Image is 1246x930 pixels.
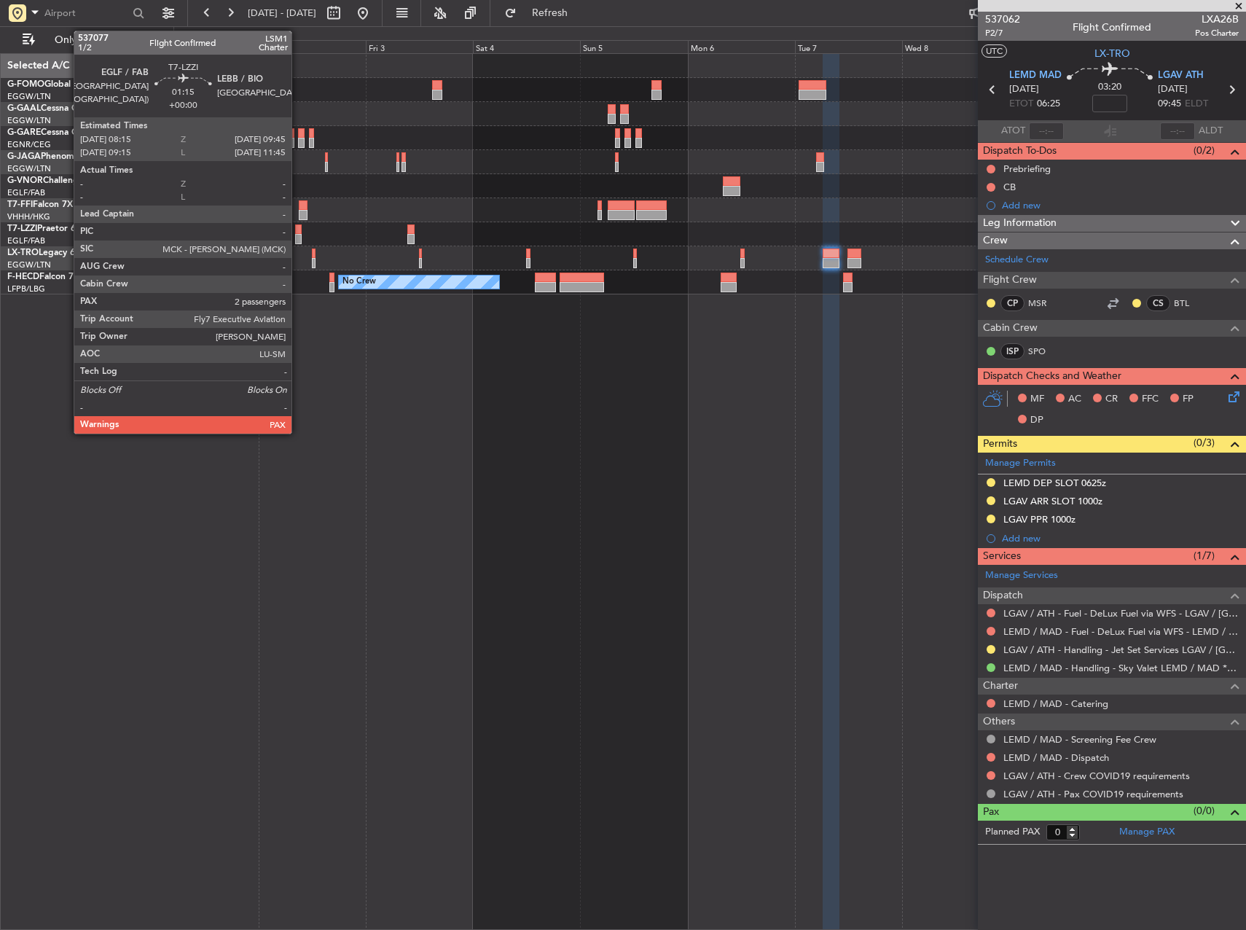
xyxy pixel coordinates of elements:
div: Tue 7 [795,40,902,53]
div: Mon 6 [688,40,795,53]
span: LX-TRO [1094,46,1130,61]
div: Thu 2 [259,40,366,53]
span: Refresh [520,8,581,18]
span: Others [983,714,1015,730]
span: 03:20 [1098,80,1121,95]
span: MF [1030,392,1044,407]
span: AC [1068,392,1081,407]
span: G-VNOR [7,176,43,185]
span: Pos Charter [1195,27,1239,39]
div: Wed 8 [902,40,1009,53]
div: Wed 1 [152,40,259,53]
span: G-FOMO [7,80,44,89]
a: LGAV / ATH - Crew COVID19 requirements [1003,770,1190,782]
div: CP [1000,295,1024,311]
a: EGNR/CEG [7,139,51,150]
span: [DATE] [1009,82,1039,97]
span: Dispatch [983,587,1023,604]
span: Pax [983,804,999,821]
a: Schedule Crew [985,253,1049,267]
div: No Crew [342,271,376,293]
input: Airport [44,2,128,24]
span: (0/3) [1194,435,1215,450]
label: Planned PAX [985,825,1040,840]
a: EGGW/LTN [7,91,51,102]
div: Add new [1002,199,1239,211]
span: ATOT [1001,124,1025,138]
div: [DATE] [176,29,201,42]
a: EGLF/FAB [7,187,45,198]
input: --:-- [1029,122,1064,140]
span: [DATE] [1158,82,1188,97]
a: Manage Permits [985,456,1056,471]
a: LGAV / ATH - Pax COVID19 requirements [1003,788,1183,800]
span: ELDT [1185,97,1208,112]
span: F-HECD [7,273,39,281]
span: ETOT [1009,97,1033,112]
div: CB [1003,181,1016,193]
a: G-GARECessna Citation XLS+ [7,128,128,137]
span: P2/7 [985,27,1020,39]
a: LGAV / ATH - Handling - Jet Set Services LGAV / [GEOGRAPHIC_DATA] [1003,644,1239,656]
a: LFPB/LBG [7,284,45,294]
span: DP [1030,413,1043,428]
a: VHHH/HKG [7,211,50,222]
span: Dispatch Checks and Weather [983,368,1121,385]
span: 06:25 [1037,97,1060,112]
button: Only With Activity [16,28,158,52]
span: LX-TRO [7,249,39,257]
div: LEMD DEP SLOT 0625z [1003,477,1106,489]
span: FP [1183,392,1194,407]
a: BTL [1174,297,1207,310]
a: LGAV / ATH - Fuel - DeLux Fuel via WFS - LGAV / [GEOGRAPHIC_DATA] [1003,607,1239,620]
div: LGAV ARR SLOT 1000z [1003,495,1102,507]
div: Sat 4 [473,40,580,53]
span: (1/7) [1194,548,1215,563]
span: Permits [983,436,1017,453]
a: G-VNORChallenger 650 [7,176,106,185]
a: SPO [1028,345,1061,358]
div: ISP [1000,343,1024,359]
span: G-GARE [7,128,41,137]
span: LGAV ATH [1158,69,1204,83]
div: Add new [1002,532,1239,544]
a: G-JAGAPhenom 300 [7,152,92,161]
a: Manage PAX [1119,825,1175,840]
div: CS [1146,295,1170,311]
button: Refresh [498,1,585,25]
div: LGAV PPR 1000z [1003,513,1075,525]
span: Charter [983,678,1018,695]
span: ALDT [1199,124,1223,138]
span: LEMD MAD [1009,69,1062,83]
a: EGLF/FAB [7,235,45,246]
span: Only With Activity [38,35,154,45]
div: Flight Confirmed [1073,20,1151,35]
span: FFC [1142,392,1159,407]
span: Leg Information [983,215,1057,232]
div: Prebriefing [1003,163,1051,175]
span: Cabin Crew [983,320,1038,337]
span: 537062 [985,12,1020,27]
span: [DATE] - [DATE] [248,7,316,20]
a: F-HECDFalcon 7X [7,273,79,281]
a: LEMD / MAD - Screening Fee Crew [1003,733,1156,746]
div: Sun 5 [580,40,687,53]
a: LEMD / MAD - Handling - Sky Valet LEMD / MAD **MY HANDLING** [1003,662,1239,674]
a: LEMD / MAD - Fuel - DeLux Fuel via WFS - LEMD / MAD [1003,625,1239,638]
button: UTC [981,44,1007,58]
span: LXA26B [1195,12,1239,27]
span: Crew [983,232,1008,249]
span: G-JAGA [7,152,41,161]
span: T7-FFI [7,200,33,209]
span: (0/2) [1194,143,1215,158]
a: MSR [1028,297,1061,310]
span: Services [983,548,1021,565]
span: (0/0) [1194,803,1215,818]
a: EGGW/LTN [7,259,51,270]
span: G-GAAL [7,104,41,113]
div: Fri 3 [366,40,473,53]
a: LEMD / MAD - Catering [1003,697,1108,710]
a: Manage Services [985,568,1058,583]
a: T7-FFIFalcon 7X [7,200,73,209]
span: T7-LZZI [7,224,37,233]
